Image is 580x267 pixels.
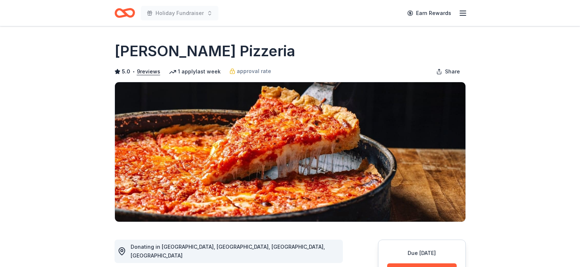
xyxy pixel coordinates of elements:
span: Donating in [GEOGRAPHIC_DATA], [GEOGRAPHIC_DATA], [GEOGRAPHIC_DATA], [GEOGRAPHIC_DATA] [131,244,325,259]
button: Share [430,64,466,79]
span: Share [445,67,460,76]
div: Due [DATE] [387,249,457,258]
button: 9reviews [137,67,160,76]
a: approval rate [229,67,271,76]
span: Holiday Fundraiser [156,9,204,18]
a: Home [115,4,135,22]
div: 1 apply last week [169,67,221,76]
span: • [132,69,135,75]
span: 5.0 [122,67,130,76]
h1: [PERSON_NAME] Pizzeria [115,41,295,61]
button: Holiday Fundraiser [141,6,218,20]
a: Earn Rewards [403,7,456,20]
span: approval rate [237,67,271,76]
img: Image for Lou Malnati's Pizzeria [115,82,465,222]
